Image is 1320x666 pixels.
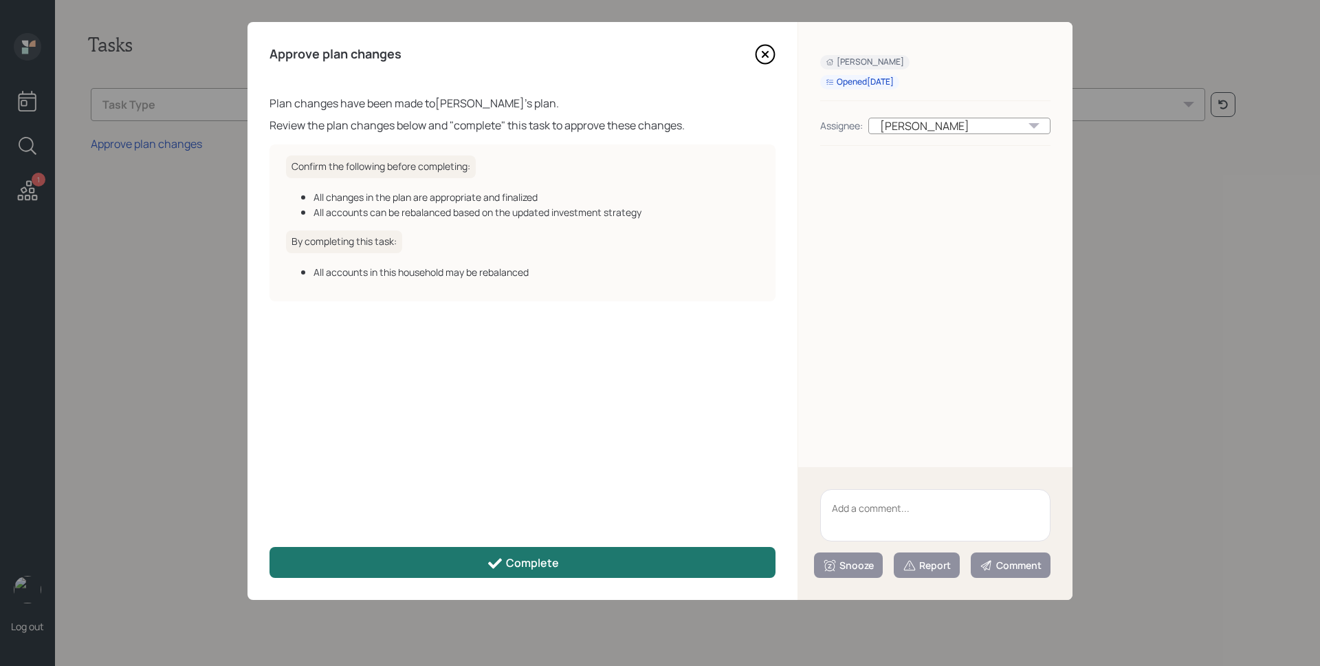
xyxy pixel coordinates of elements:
div: [PERSON_NAME] [868,118,1050,134]
div: Opened [DATE] [826,76,894,88]
div: Review the plan changes below and "complete" this task to approve these changes. [269,117,775,133]
div: Comment [980,559,1042,572]
h6: By completing this task: [286,230,402,253]
button: Report [894,552,960,578]
div: All accounts in this household may be rebalanced [313,265,759,279]
button: Complete [269,547,775,578]
div: Plan changes have been made to [PERSON_NAME] 's plan. [269,95,775,111]
h4: Approve plan changes [269,47,401,62]
div: Snooze [823,559,874,572]
button: Snooze [814,552,883,578]
div: Assignee: [820,118,863,133]
div: All changes in the plan are appropriate and finalized [313,190,759,204]
div: [PERSON_NAME] [826,56,904,68]
div: Report [903,559,951,572]
h6: Confirm the following before completing: [286,155,476,178]
div: All accounts can be rebalanced based on the updated investment strategy [313,205,759,219]
button: Comment [971,552,1050,578]
div: Complete [487,555,559,572]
